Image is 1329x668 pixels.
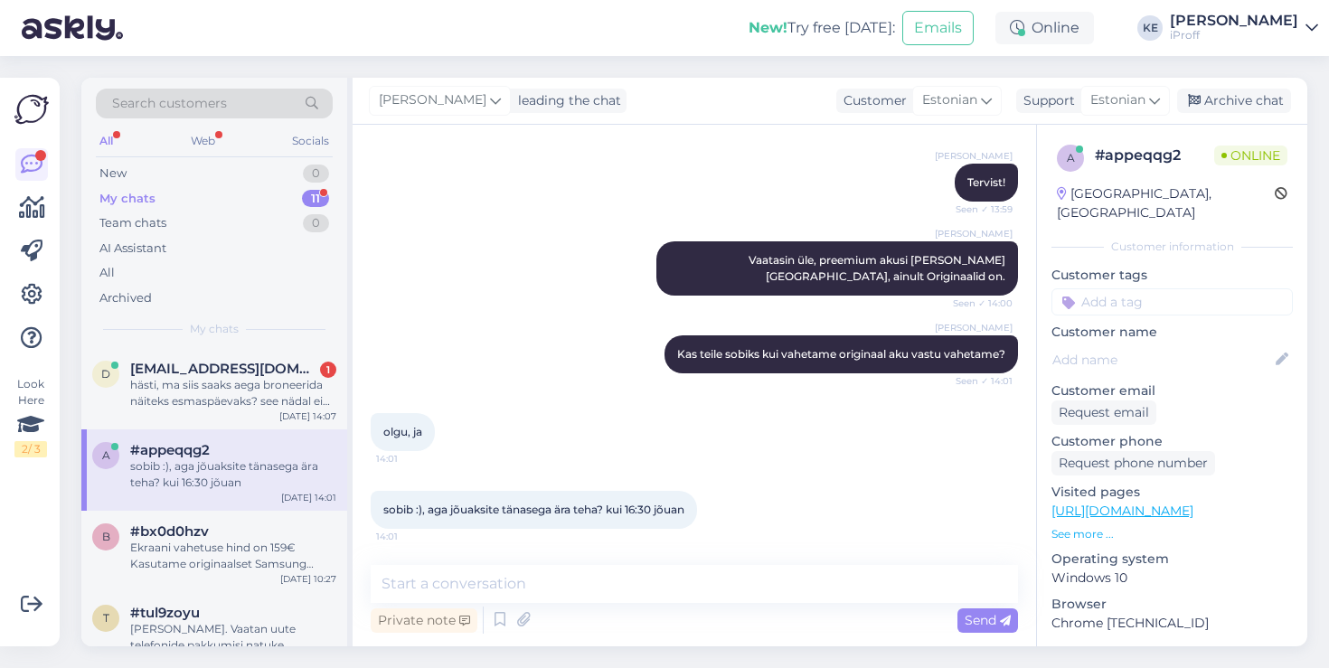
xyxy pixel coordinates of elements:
[99,289,152,307] div: Archived
[1051,288,1293,315] input: Add a tag
[1057,184,1275,222] div: [GEOGRAPHIC_DATA], [GEOGRAPHIC_DATA]
[14,441,47,457] div: 2 / 3
[749,253,1008,283] span: Vaatasin üle, preemium akusi [PERSON_NAME] [GEOGRAPHIC_DATA], ainult Originaalid on.
[1051,239,1293,255] div: Customer information
[279,409,336,423] div: [DATE] 14:07
[1177,89,1291,113] div: Archive chat
[280,572,336,586] div: [DATE] 10:27
[1051,451,1215,475] div: Request phone number
[376,530,444,543] span: 14:01
[1137,15,1163,41] div: KE
[1051,503,1193,519] a: [URL][DOMAIN_NAME]
[935,321,1013,334] span: [PERSON_NAME]
[1170,14,1318,42] a: [PERSON_NAME]iProff
[1051,432,1293,451] p: Customer phone
[749,19,787,36] b: New!
[288,129,333,153] div: Socials
[945,202,1013,216] span: Seen ✓ 13:59
[379,90,486,110] span: [PERSON_NAME]
[1052,350,1272,370] input: Add name
[1051,569,1293,588] p: Windows 10
[102,530,110,543] span: b
[303,214,329,232] div: 0
[383,503,684,516] span: sobib :), aga jõuaksite tänasega ära teha? kui 16:30 jõuan
[371,608,477,633] div: Private note
[1051,526,1293,542] p: See more ...
[14,92,49,127] img: Askly Logo
[965,612,1011,628] span: Send
[302,190,329,208] div: 11
[103,611,109,625] span: t
[1051,483,1293,502] p: Visited pages
[677,347,1005,361] span: Kas teile sobiks kui vahetame originaal aku vastu vahetame?
[303,165,329,183] div: 0
[190,321,239,337] span: My chats
[1051,614,1293,633] p: Chrome [TECHNICAL_ID]
[1051,400,1156,425] div: Request email
[1051,323,1293,342] p: Customer name
[130,621,336,654] div: [PERSON_NAME]. Vaatan uute telefonide pakkumisi natuke
[130,605,200,621] span: #tul9zoyu
[967,175,1005,189] span: Tervist!
[383,425,422,438] span: olgu, ja
[130,361,318,377] span: daniillahk@gmail.com
[281,491,336,504] div: [DATE] 14:01
[945,296,1013,310] span: Seen ✓ 14:00
[112,94,227,113] span: Search customers
[935,149,1013,163] span: [PERSON_NAME]
[945,374,1013,388] span: Seen ✓ 14:01
[902,11,974,45] button: Emails
[511,91,621,110] div: leading the chat
[99,264,115,282] div: All
[99,165,127,183] div: New
[99,240,166,258] div: AI Assistant
[130,540,336,572] div: Ekraani vahetuse hind on 159€ Kasutame originaalset Samsung Serivce Pack ning ekraan tuleb samuti...
[320,362,336,378] div: 1
[130,377,336,409] div: hästi, ma siis saaks aega broneerida näiteks esmaspäevaks? see nädal ei ole võimalust kahjuks
[935,227,1013,240] span: [PERSON_NAME]
[130,442,210,458] span: #appeqqg2
[187,129,219,153] div: Web
[1214,146,1287,165] span: Online
[1051,266,1293,285] p: Customer tags
[130,523,209,540] span: #bx0d0hzv
[101,367,110,381] span: d
[922,90,977,110] span: Estonian
[836,91,907,110] div: Customer
[1016,91,1075,110] div: Support
[1067,151,1075,165] span: a
[1090,90,1145,110] span: Estonian
[376,452,444,466] span: 14:01
[1051,595,1293,614] p: Browser
[14,376,47,457] div: Look Here
[99,214,166,232] div: Team chats
[102,448,110,462] span: a
[749,17,895,39] div: Try free [DATE]:
[1051,381,1293,400] p: Customer email
[1170,14,1298,28] div: [PERSON_NAME]
[99,190,156,208] div: My chats
[1095,145,1214,166] div: # appeqqg2
[130,458,336,491] div: sobib :), aga jõuaksite tänasega ära teha? kui 16:30 jõuan
[1170,28,1298,42] div: iProff
[96,129,117,153] div: All
[1051,550,1293,569] p: Operating system
[995,12,1094,44] div: Online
